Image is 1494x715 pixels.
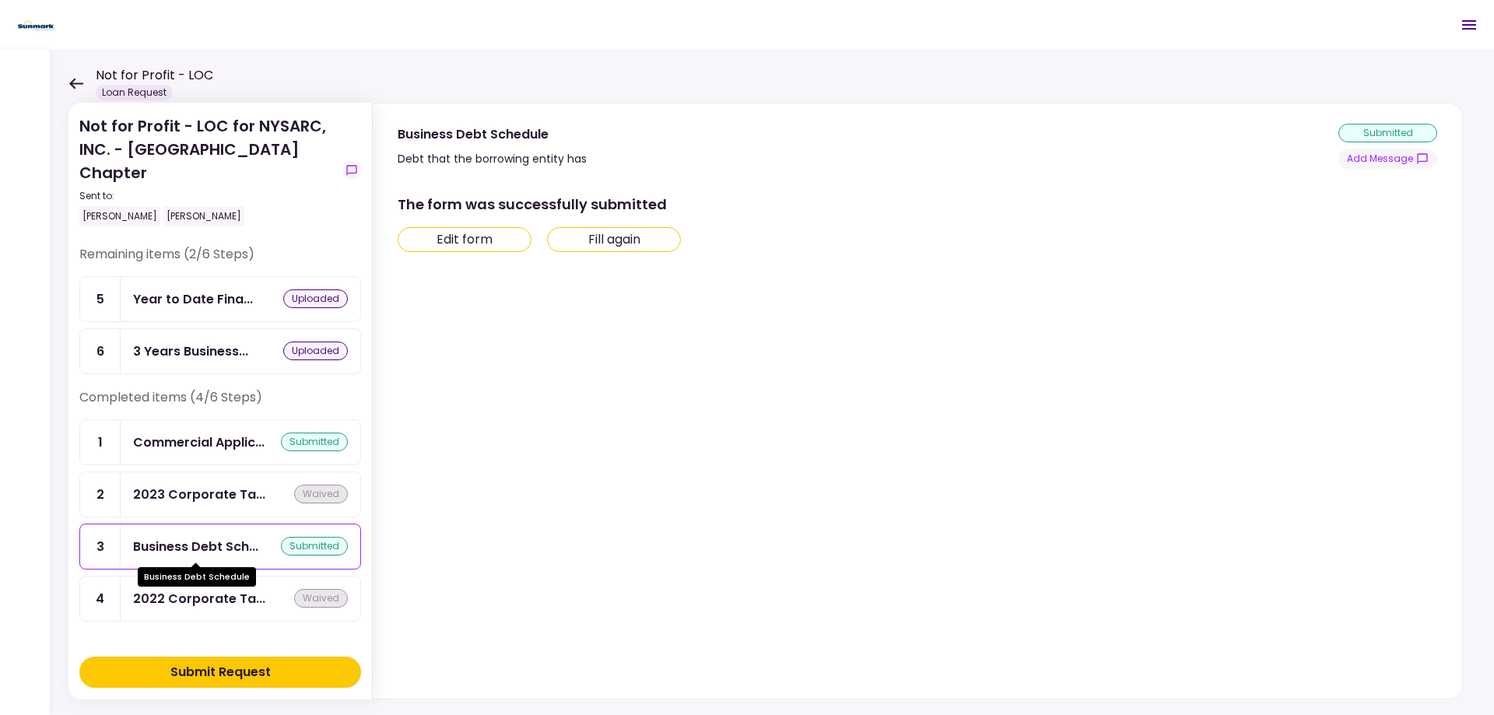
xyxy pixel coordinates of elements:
a: 63 Years Business Tax Returnsuploaded [79,328,361,374]
h1: Not for Profit - LOC [96,66,213,85]
div: Loan Request [96,85,173,100]
div: uploaded [283,342,348,360]
div: Completed items (4/6 Steps) [79,388,361,419]
div: 3 Years Business Tax Returns [133,342,248,361]
div: 1 [80,420,121,464]
div: submitted [281,433,348,451]
div: 5 [80,277,121,321]
button: Open menu [1450,6,1488,44]
div: The form was successfully submitted [398,194,1434,215]
div: [PERSON_NAME] [163,206,244,226]
div: uploaded [283,289,348,308]
div: 4 [80,577,121,621]
div: Remaining items (2/6 Steps) [79,245,361,276]
a: 22023 Corporate Tax Returnswaived [79,471,361,517]
div: Business Debt ScheduleDebt that the borrowing entity hassubmittedshow-messagesThe form was succes... [372,103,1463,699]
div: Business Debt Schedule [133,537,258,556]
a: 5Year to Date Financialsuploaded [79,276,361,322]
button: show-messages [1338,149,1437,169]
div: [PERSON_NAME] [79,206,160,226]
div: Commercial Application [133,433,265,452]
div: Not for Profit - LOC for NYSARC, INC. - [GEOGRAPHIC_DATA] Chapter [79,114,336,226]
div: Business Debt Schedule [138,567,256,587]
div: Business Debt Schedule [398,124,587,144]
div: submitted [1338,124,1437,142]
a: 3Business Debt Schedulesubmitted [79,524,361,570]
div: submitted [281,537,348,556]
div: Year to Date Financials [133,289,253,309]
div: waived [294,589,348,608]
button: Submit Request [79,657,361,688]
button: show-messages [342,161,361,180]
div: Debt that the borrowing entity has [398,149,587,168]
div: 2023 Corporate Tax Returns [133,485,265,504]
button: Fill again [547,227,681,252]
button: Edit form [398,227,531,252]
div: 2 [80,472,121,517]
img: Partner icon [16,13,57,37]
div: 2022 Corporate Tax Returns [133,589,265,608]
div: Submit Request [170,663,271,682]
div: waived [294,485,348,503]
a: 1Commercial Applicationsubmitted [79,419,361,465]
div: 3 [80,524,121,569]
div: Sent to: [79,189,336,203]
div: 6 [80,329,121,373]
a: 42022 Corporate Tax Returnswaived [79,576,361,622]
